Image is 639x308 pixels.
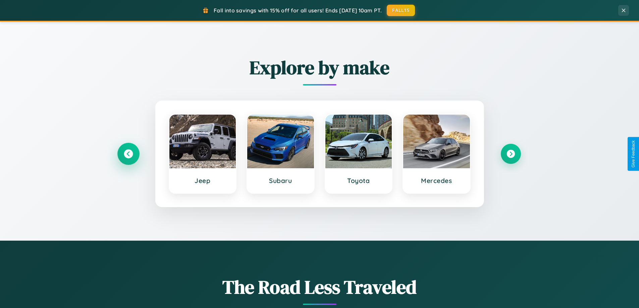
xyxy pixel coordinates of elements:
span: Fall into savings with 15% off for all users! Ends [DATE] 10am PT. [214,7,382,14]
button: FALL15 [387,5,415,16]
div: Give Feedback [631,140,636,168]
h1: The Road Less Traveled [118,274,521,300]
h2: Explore by make [118,55,521,80]
h3: Mercedes [410,177,463,185]
h3: Subaru [254,177,307,185]
h3: Jeep [176,177,229,185]
h3: Toyota [332,177,385,185]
